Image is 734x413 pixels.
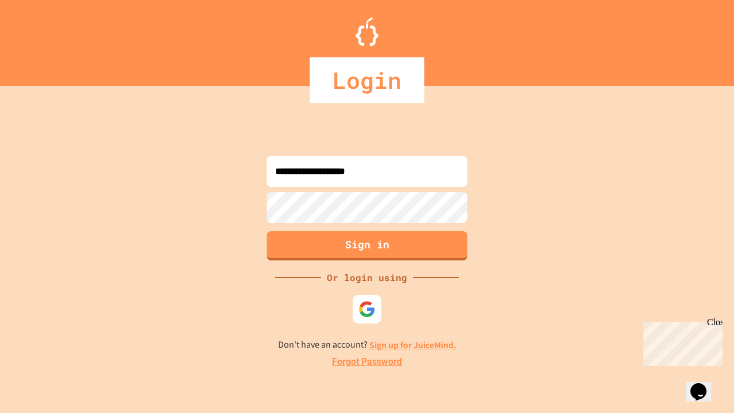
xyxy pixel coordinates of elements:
iframe: chat widget [686,367,723,402]
a: Forgot Password [332,355,402,369]
img: Logo.svg [356,17,378,46]
iframe: chat widget [639,317,723,366]
div: Chat with us now!Close [5,5,79,73]
div: Or login using [321,271,413,285]
p: Don't have an account? [278,338,456,352]
div: Login [310,57,424,103]
img: google-icon.svg [358,301,376,318]
button: Sign in [267,231,467,260]
a: Sign up for JuiceMind. [369,339,456,351]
